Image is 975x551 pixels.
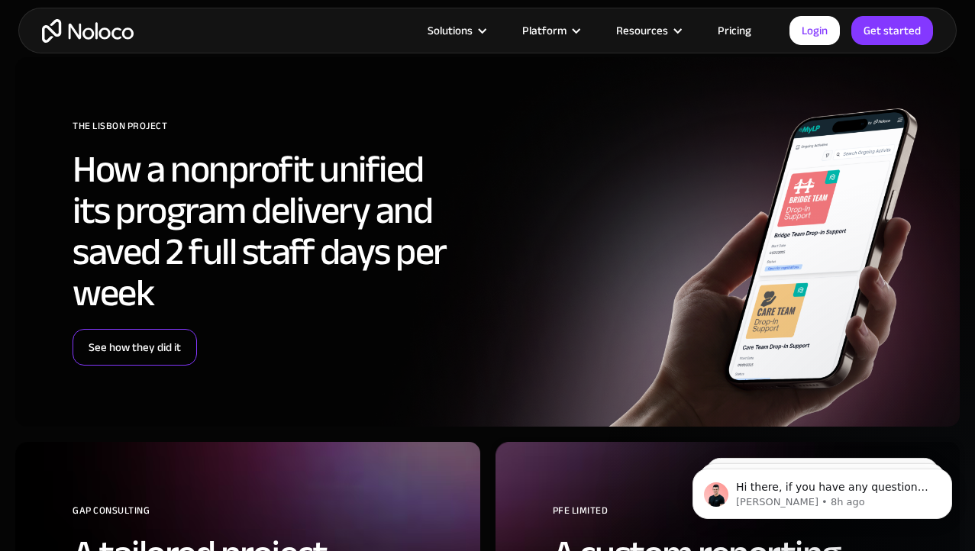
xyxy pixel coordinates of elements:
[699,21,770,40] a: Pricing
[42,19,134,43] a: home
[503,21,597,40] div: Platform
[408,21,503,40] div: Solutions
[73,114,458,149] div: THE LISBON PROJECT
[73,149,458,314] h2: How a nonprofit unified its program delivery and saved 2 full staff days per week
[789,16,840,45] a: Login
[428,21,473,40] div: Solutions
[851,16,933,45] a: Get started
[616,21,668,40] div: Resources
[597,21,699,40] div: Resources
[73,329,197,366] a: See how they did it
[670,437,975,543] iframe: Intercom notifications message
[73,499,458,533] div: GAP Consulting
[553,499,938,533] div: PFE Limited
[522,21,567,40] div: Platform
